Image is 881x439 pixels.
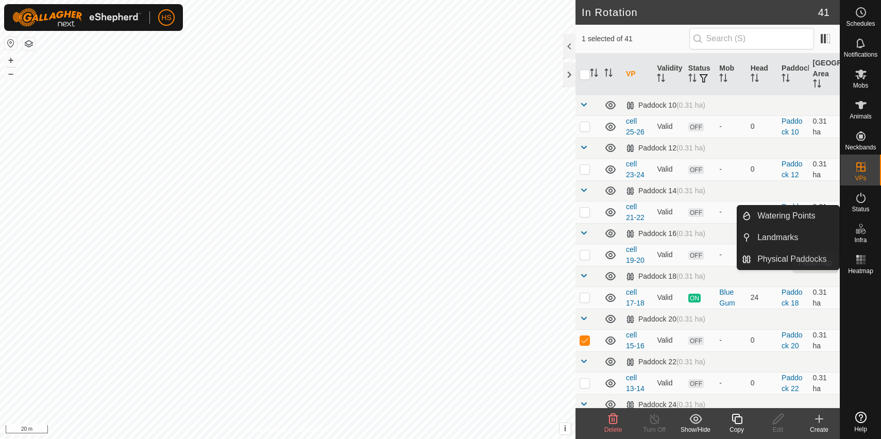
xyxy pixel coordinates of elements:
[604,70,613,78] p-sorticon: Activate to sort
[813,81,821,89] p-sorticon: Activate to sort
[626,315,705,324] div: Paddock 20
[747,372,777,394] td: 0
[626,272,705,281] div: Paddock 18
[626,288,645,307] a: cell 17-18
[626,331,645,350] a: cell 15-16
[634,425,675,434] div: Turn Off
[626,202,645,222] a: cell 21-22
[604,426,622,433] span: Delete
[688,123,704,131] span: OFF
[688,165,704,174] span: OFF
[626,187,705,195] div: Paddock 14
[688,294,701,302] span: ON
[675,425,716,434] div: Show/Hide
[676,144,705,152] span: (0.31 ha)
[688,75,697,83] p-sorticon: Activate to sort
[719,335,742,346] div: -
[688,208,704,217] span: OFF
[582,33,689,44] span: 1 selected of 41
[854,237,867,243] span: Infra
[751,227,839,248] a: Landmarks
[247,426,285,435] a: Privacy Policy
[564,424,566,433] span: i
[747,158,777,180] td: 0
[676,400,705,409] span: (0.31 ha)
[688,251,704,260] span: OFF
[622,54,653,95] th: VP
[626,400,705,409] div: Paddock 24
[782,288,802,307] a: Paddock 18
[653,329,684,351] td: Valid
[676,101,705,109] span: (0.31 ha)
[782,331,802,350] a: Paddock 20
[653,54,684,95] th: Validity
[737,227,839,248] li: Landmarks
[840,408,881,436] a: Help
[747,54,777,95] th: Head
[809,201,840,223] td: 0.31 ha
[777,54,808,95] th: Paddock
[590,70,598,78] p-sorticon: Activate to sort
[23,38,35,50] button: Map Layers
[854,426,867,432] span: Help
[715,54,746,95] th: Mob
[850,113,872,120] span: Animals
[757,231,798,244] span: Landmarks
[626,160,645,179] a: cell 23-24
[747,201,777,223] td: 0
[809,329,840,351] td: 0.31 ha
[757,253,826,265] span: Physical Paddocks
[716,425,757,434] div: Copy
[751,75,759,83] p-sorticon: Activate to sort
[737,249,839,269] li: Physical Paddocks
[782,160,802,179] a: Paddock 12
[845,144,876,150] span: Neckbands
[844,52,877,58] span: Notifications
[747,329,777,351] td: 0
[782,75,790,83] p-sorticon: Activate to sort
[855,175,866,181] span: VPs
[852,206,869,212] span: Status
[689,28,814,49] input: Search (S)
[809,54,840,95] th: [GEOGRAPHIC_DATA] Area
[809,286,840,309] td: 0.31 ha
[676,272,705,280] span: (0.31 ha)
[782,202,802,222] a: Paddock 14
[676,358,705,366] span: (0.31 ha)
[782,374,802,393] a: Paddock 22
[846,21,875,27] span: Schedules
[751,249,839,269] a: Physical Paddocks
[676,315,705,323] span: (0.31 ha)
[799,425,840,434] div: Create
[747,115,777,138] td: 0
[626,374,645,393] a: cell 13-14
[653,244,684,266] td: Valid
[853,82,868,89] span: Mobs
[848,268,873,274] span: Heatmap
[809,158,840,180] td: 0.31 ha
[626,117,645,136] a: cell 25-26
[757,425,799,434] div: Edit
[626,144,705,153] div: Paddock 12
[757,210,815,222] span: Watering Points
[5,54,17,66] button: +
[747,286,777,309] td: 24
[657,75,665,83] p-sorticon: Activate to sort
[676,187,705,195] span: (0.31 ha)
[751,206,839,226] a: Watering Points
[688,379,704,388] span: OFF
[626,229,705,238] div: Paddock 16
[818,5,829,20] span: 41
[161,12,171,23] span: HS
[684,54,715,95] th: Status
[688,336,704,345] span: OFF
[560,423,571,434] button: i
[653,201,684,223] td: Valid
[719,287,742,309] div: Blue Gum
[653,158,684,180] td: Valid
[719,75,727,83] p-sorticon: Activate to sort
[676,229,705,238] span: (0.31 ha)
[626,101,705,110] div: Paddock 10
[719,121,742,132] div: -
[626,245,645,264] a: cell 19-20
